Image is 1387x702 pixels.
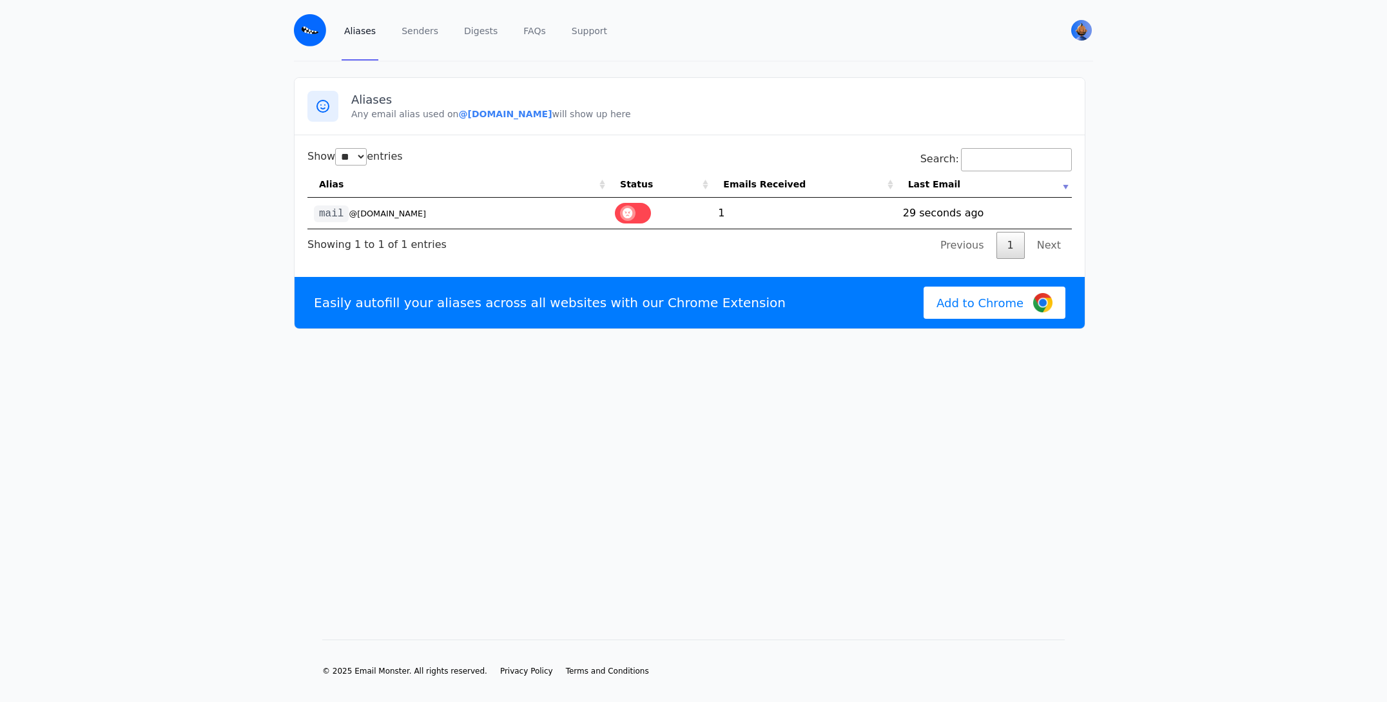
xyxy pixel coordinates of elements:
img: Email Monster [294,14,326,46]
span: Privacy Policy [500,667,553,676]
img: kendle's Avatar [1071,20,1092,41]
p: Easily autofill your aliases across all websites with our Chrome Extension [314,294,786,312]
div: Showing 1 to 1 of 1 entries [307,229,447,252]
a: Privacy Policy [500,666,553,676]
th: Alias: activate to sort column ascending [307,171,608,198]
th: Last Email: activate to sort column ascending [897,171,1072,198]
input: Search: [961,148,1072,171]
code: mail [314,205,349,222]
a: Terms and Conditions [566,666,649,676]
select: Showentries [335,148,367,166]
li: © 2025 Email Monster. All rights reserved. [322,666,487,676]
b: @[DOMAIN_NAME] [458,109,552,119]
h3: Aliases [351,92,1072,108]
span: Terms and Conditions [566,667,649,676]
td: 1 [712,198,896,229]
td: 29 seconds ago [897,198,1072,229]
th: Status: activate to sort column ascending [608,171,712,198]
a: Next [1026,232,1072,259]
label: Search: [920,153,1072,165]
span: Add to Chrome [936,294,1023,312]
button: User menu [1070,19,1093,42]
small: @[DOMAIN_NAME] [349,209,426,218]
p: Any email alias used on will show up here [351,108,1072,120]
a: Previous [929,232,995,259]
a: 1 [996,232,1025,259]
label: Show entries [307,150,403,162]
th: Emails Received: activate to sort column ascending [712,171,896,198]
img: Google Chrome Logo [1033,293,1052,312]
a: Add to Chrome [924,287,1065,319]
